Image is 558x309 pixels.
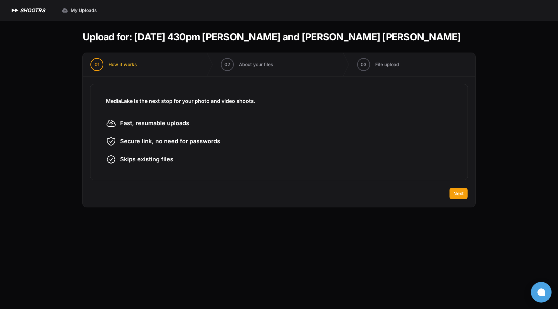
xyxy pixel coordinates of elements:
[531,282,552,303] button: Open chat window
[83,53,145,76] button: 01 How it works
[453,190,464,197] span: Next
[120,137,220,146] span: Secure link, no need for passwords
[58,5,101,16] a: My Uploads
[10,6,20,14] img: SHOOTRS
[449,188,468,199] button: Next
[349,53,407,76] button: 03 File upload
[120,119,189,128] span: Fast, resumable uploads
[83,31,461,43] h1: Upload for: [DATE] 430pm [PERSON_NAME] and [PERSON_NAME] [PERSON_NAME]
[120,155,173,164] span: Skips existing files
[375,61,399,68] span: File upload
[10,6,45,14] a: SHOOTRS SHOOTRS
[20,6,45,14] h1: SHOOTRS
[239,61,273,68] span: About your files
[224,61,230,68] span: 02
[95,61,99,68] span: 01
[213,53,281,76] button: 02 About your files
[361,61,367,68] span: 03
[71,7,97,14] span: My Uploads
[106,97,452,105] h3: MediaLake is the next stop for your photo and video shoots.
[108,61,137,68] span: How it works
